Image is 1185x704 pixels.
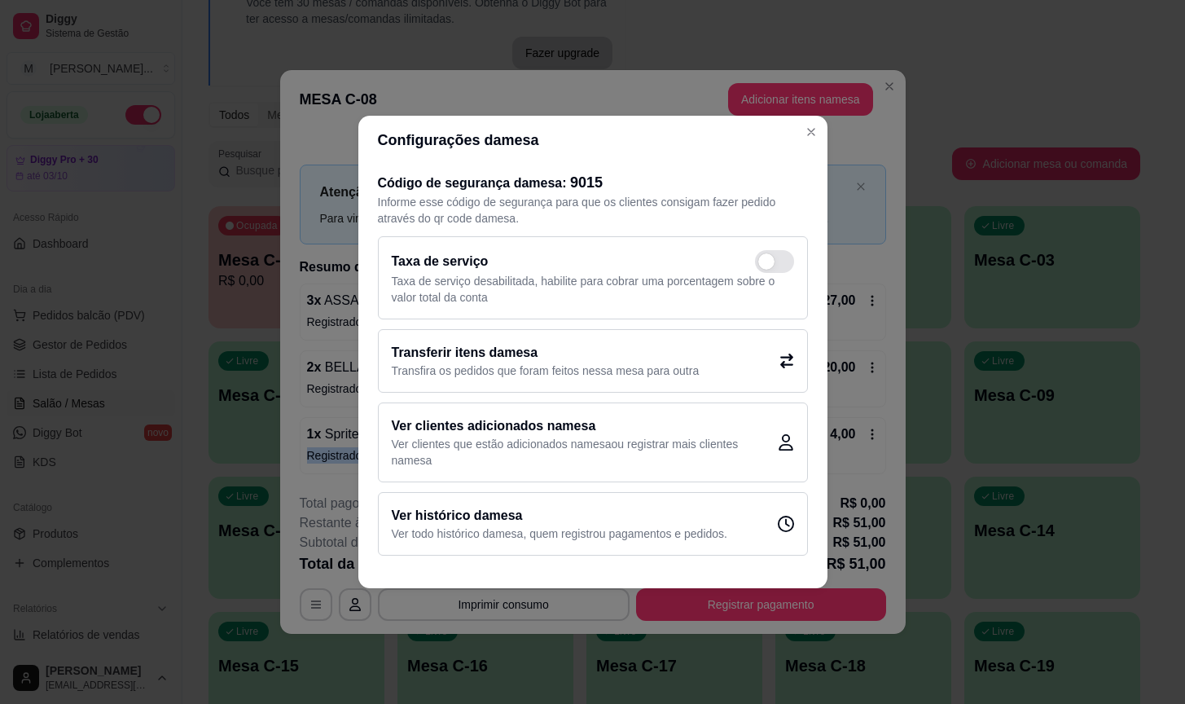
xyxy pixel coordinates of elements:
[570,174,603,191] span: 9015
[358,116,827,165] header: Configurações da mesa
[392,252,489,271] h2: Taxa de serviço
[392,363,700,379] p: Transfira os pedidos que foram feitos nessa mesa para outra
[392,526,727,542] p: Ver todo histórico da mesa , quem registrou pagamentos e pedidos.
[392,506,727,526] h2: Ver histórico da mesa
[392,343,700,363] h2: Transferir itens da mesa
[392,416,778,436] h2: Ver clientes adicionados na mesa
[378,194,808,227] p: Informe esse código de segurança para que os clientes consigam fazer pedido através do qr code da...
[392,273,794,306] p: Taxa de serviço desabilitada, habilite para cobrar uma porcentagem sobre o valor total da conta
[378,171,808,194] h2: Código de segurança da mesa :
[798,119,824,145] button: Close
[392,436,778,469] p: Ver clientes que estão adicionados na mesa ou registrar mais clientes na mesa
